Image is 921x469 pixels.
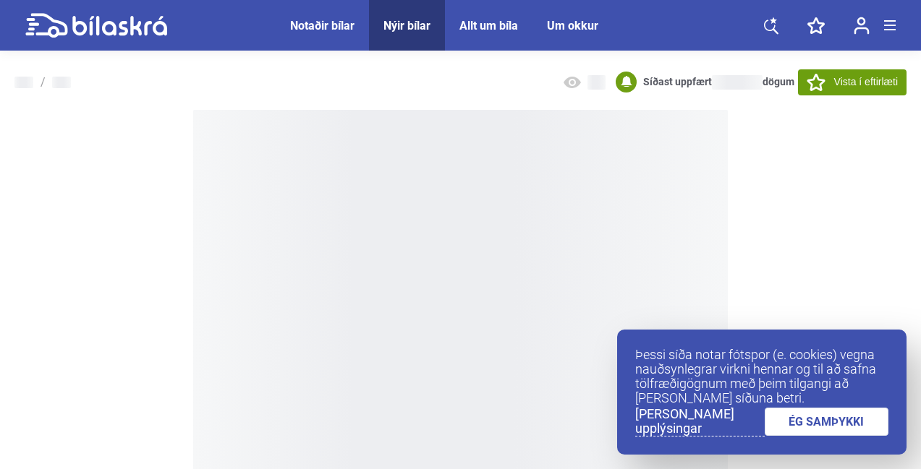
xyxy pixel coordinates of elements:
[712,75,763,90] span: NaN
[459,19,518,33] a: Allt um bíla
[834,74,898,90] span: Vista í eftirlæti
[290,19,355,33] a: Notaðir bílar
[635,407,765,436] a: [PERSON_NAME] upplýsingar
[765,408,889,436] a: ÉG SAMÞYKKI
[635,348,888,405] p: Þessi síða notar fótspor (e. cookies) vegna nauðsynlegrar virkni hennar og til að safna tölfræðig...
[854,17,870,35] img: user-login.svg
[643,76,794,87] b: Síðast uppfært dögum
[798,69,907,95] button: Vista í eftirlæti
[547,19,598,33] a: Um okkur
[383,19,430,33] a: Nýir bílar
